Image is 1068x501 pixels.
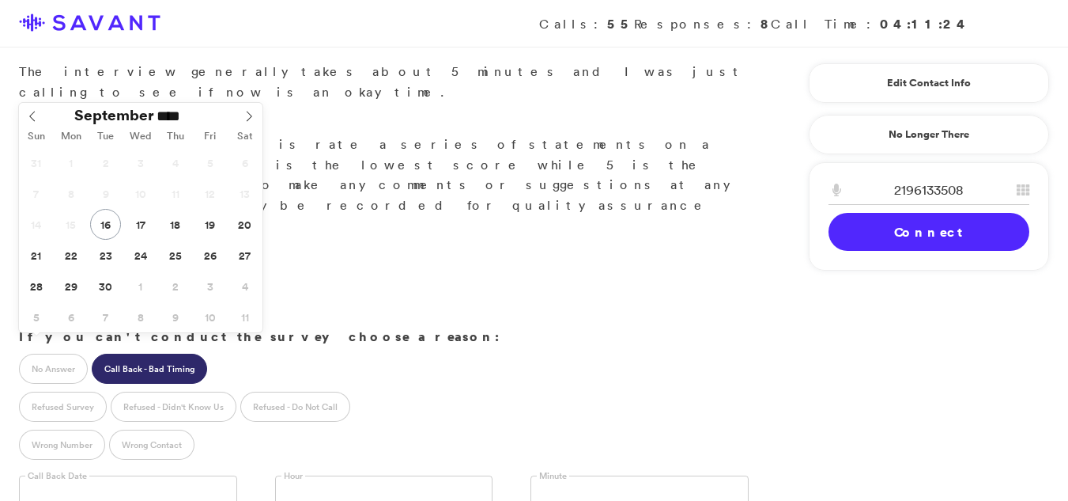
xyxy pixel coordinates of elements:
label: Minute [537,470,569,482]
span: September 25, 2025 [160,240,191,271]
span: September 29, 2025 [55,271,86,302]
span: October 3, 2025 [194,271,225,302]
label: Refused - Do Not Call [240,392,350,422]
span: September 2, 2025 [90,147,121,178]
span: Fri [193,131,228,142]
p: Great. What you'll do is rate a series of statements on a scale of 1 to 5. 1 is the lowest score ... [19,114,749,236]
input: Year [154,108,211,124]
span: September 4, 2025 [160,147,191,178]
strong: 55 [607,15,634,32]
span: Sun [19,131,54,142]
label: Refused Survey [19,392,107,422]
span: September 23, 2025 [90,240,121,271]
strong: If you can't conduct the survey choose a reason: [19,328,500,345]
span: September 17, 2025 [125,209,156,240]
span: September 16, 2025 [90,209,121,240]
span: September 22, 2025 [55,240,86,271]
span: Tue [89,131,123,142]
span: September 7, 2025 [21,178,51,209]
span: October 8, 2025 [125,302,156,332]
label: Refused - Didn't Know Us [111,392,236,422]
strong: 8 [760,15,771,32]
span: October 4, 2025 [229,271,260,302]
span: September 27, 2025 [229,240,260,271]
span: September 1, 2025 [55,147,86,178]
span: October 1, 2025 [125,271,156,302]
span: September 24, 2025 [125,240,156,271]
label: Call Back Date [25,470,89,482]
a: Edit Contact Info [828,70,1029,96]
span: October 9, 2025 [160,302,191,332]
span: September 10, 2025 [125,178,156,209]
span: September 21, 2025 [21,240,51,271]
span: September 3, 2025 [125,147,156,178]
span: October 10, 2025 [194,302,225,332]
span: August 31, 2025 [21,147,51,178]
span: September 26, 2025 [194,240,225,271]
span: October 5, 2025 [21,302,51,332]
span: September 13, 2025 [229,178,260,209]
span: September 30, 2025 [90,271,121,302]
span: September 12, 2025 [194,178,225,209]
span: September 20, 2025 [229,209,260,240]
a: Connect [828,213,1029,251]
span: September 11, 2025 [160,178,191,209]
a: No Longer There [809,115,1049,154]
span: September 5, 2025 [194,147,225,178]
label: No Answer [19,354,88,384]
span: September 28, 2025 [21,271,51,302]
span: September 19, 2025 [194,209,225,240]
span: October 7, 2025 [90,302,121,332]
span: Sat [228,131,262,142]
span: September 6, 2025 [229,147,260,178]
span: September [74,108,154,123]
span: Thu [158,131,193,142]
span: September 15, 2025 [55,209,86,240]
label: Wrong Contact [109,430,194,460]
span: September 8, 2025 [55,178,86,209]
label: Wrong Number [19,430,105,460]
span: Wed [123,131,158,142]
span: September 14, 2025 [21,209,51,240]
span: September 9, 2025 [90,178,121,209]
strong: 04:11:24 [880,15,970,32]
span: Mon [54,131,89,142]
label: Call Back - Bad Timing [92,354,207,384]
span: October 6, 2025 [55,302,86,332]
label: Hour [281,470,305,482]
span: October 2, 2025 [160,271,191,302]
span: September 18, 2025 [160,209,191,240]
p: The interview generally takes about 5 minutes and I was just calling to see if now is an okay time. [19,62,749,102]
span: October 11, 2025 [229,302,260,332]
